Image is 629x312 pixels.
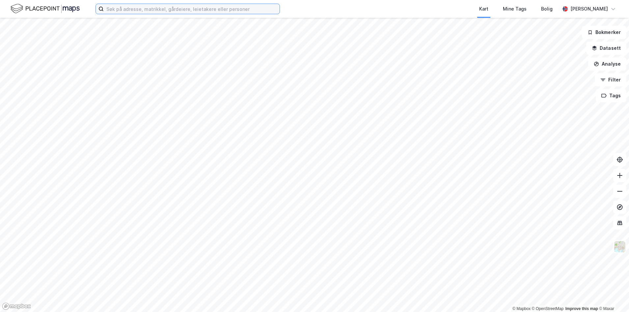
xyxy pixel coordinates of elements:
[595,73,626,86] button: Filter
[565,306,598,311] a: Improve this map
[541,5,553,13] div: Bolig
[532,306,564,311] a: OpenStreetMap
[503,5,527,13] div: Mine Tags
[479,5,488,13] div: Kart
[596,89,626,102] button: Tags
[2,302,31,310] a: Mapbox homepage
[512,306,531,311] a: Mapbox
[582,26,626,39] button: Bokmerker
[614,240,626,253] img: Z
[596,280,629,312] iframe: Chat Widget
[11,3,80,15] img: logo.f888ab2527a4732fd821a326f86c7f29.svg
[104,4,280,14] input: Søk på adresse, matrikkel, gårdeiere, leietakere eller personer
[570,5,608,13] div: [PERSON_NAME]
[586,42,626,55] button: Datasett
[588,57,626,71] button: Analyse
